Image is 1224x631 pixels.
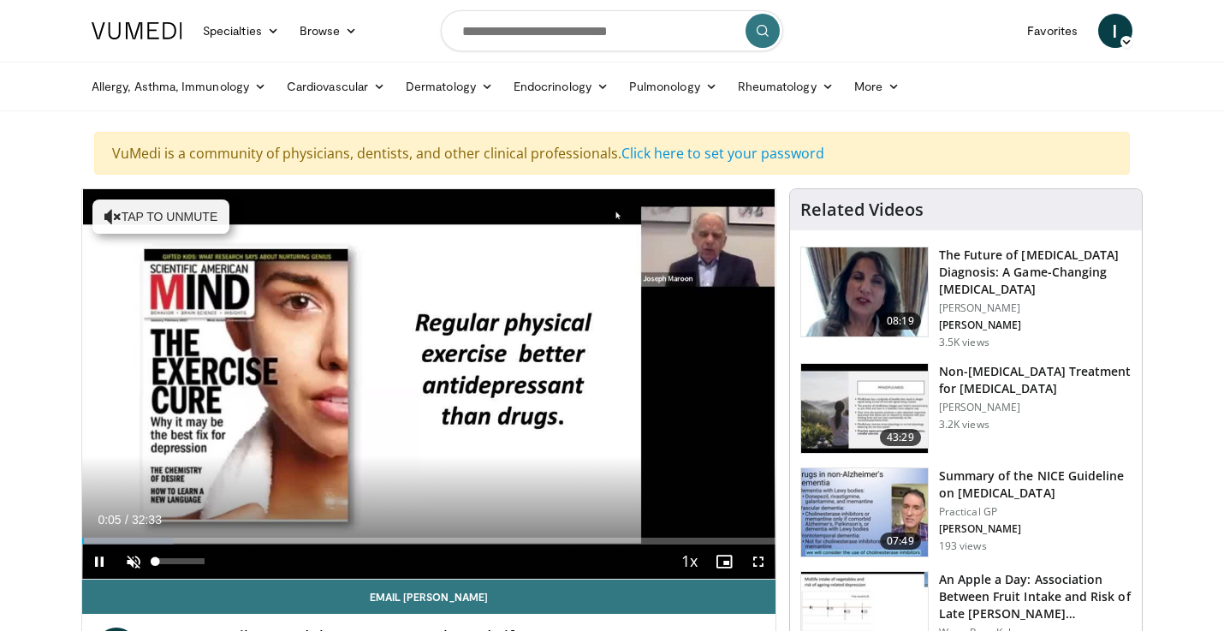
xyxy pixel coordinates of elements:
[801,247,928,336] img: 5773f076-af47-4b25-9313-17a31d41bb95.150x105_q85_crop-smart_upscale.jpg
[800,199,924,220] h4: Related Videos
[82,580,775,614] a: Email [PERSON_NAME]
[125,513,128,527] span: /
[939,301,1132,315] p: [PERSON_NAME]
[673,545,707,579] button: Playback Rate
[92,199,229,234] button: Tap to unmute
[289,14,368,48] a: Browse
[132,513,162,527] span: 32:33
[880,313,921,330] span: 08:19
[92,22,182,39] img: VuMedi Logo
[441,10,783,51] input: Search topics, interventions
[193,14,289,48] a: Specialties
[621,144,824,163] a: Click here to set your password
[800,247,1132,349] a: 08:19 The Future of [MEDICAL_DATA] Diagnosis: A Game-Changing [MEDICAL_DATA] [PERSON_NAME] [PERSO...
[939,363,1132,397] h3: Non-[MEDICAL_DATA] Treatment for [MEDICAL_DATA]
[939,336,989,349] p: 3.5K views
[801,364,928,453] img: eb9441ca-a77b-433d-ba99-36af7bbe84ad.150x105_q85_crop-smart_upscale.jpg
[395,69,503,104] a: Dermatology
[800,363,1132,454] a: 43:29 Non-[MEDICAL_DATA] Treatment for [MEDICAL_DATA] [PERSON_NAME] 3.2K views
[81,69,276,104] a: Allergy, Asthma, Immunology
[800,467,1132,558] a: 07:49 Summary of the NICE Guideline on [MEDICAL_DATA] Practical GP [PERSON_NAME] 193 views
[728,69,844,104] a: Rheumatology
[503,69,619,104] a: Endocrinology
[1098,14,1132,48] a: I
[939,539,987,553] p: 193 views
[155,558,204,564] div: Volume Level
[801,468,928,557] img: 8e949c61-8397-4eef-823a-95680e5d1ed1.150x105_q85_crop-smart_upscale.jpg
[116,545,151,579] button: Unmute
[619,69,728,104] a: Pulmonology
[939,571,1132,622] h3: An Apple a Day: Association Between Fruit Intake and Risk of Late [PERSON_NAME]…
[707,545,741,579] button: Enable picture-in-picture mode
[276,69,395,104] a: Cardiovascular
[939,318,1132,332] p: [PERSON_NAME]
[82,538,775,545] div: Progress Bar
[94,132,1130,175] div: VuMedi is a community of physicians, dentists, and other clinical professionals.
[939,401,1132,414] p: [PERSON_NAME]
[98,513,121,527] span: 0:05
[939,247,1132,298] h3: The Future of [MEDICAL_DATA] Diagnosis: A Game-Changing [MEDICAL_DATA]
[939,467,1132,502] h3: Summary of the NICE Guideline on [MEDICAL_DATA]
[880,533,921,550] span: 07:49
[939,505,1132,519] p: Practical GP
[939,418,989,432] p: 3.2K views
[1017,14,1088,48] a: Favorites
[939,522,1132,536] p: [PERSON_NAME]
[844,69,910,104] a: More
[880,429,921,446] span: 43:29
[741,545,775,579] button: Fullscreen
[82,189,775,580] video-js: Video Player
[82,545,116,579] button: Pause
